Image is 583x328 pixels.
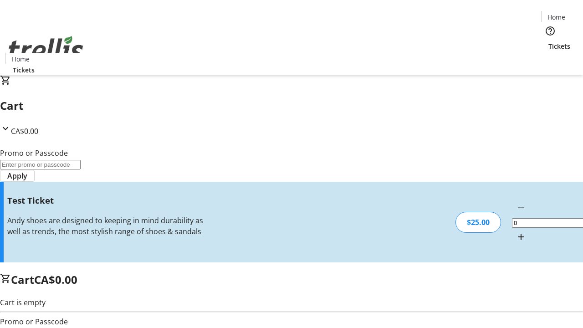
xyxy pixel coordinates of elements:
a: Home [542,12,571,22]
div: $25.00 [455,212,501,233]
div: Andy shoes are designed to keeping in mind durability as well as trends, the most stylish range o... [7,215,206,237]
button: Increment by one [512,228,530,246]
button: Help [541,22,559,40]
img: Orient E2E Organization s9BTNrfZUc's Logo [5,26,87,72]
h3: Test Ticket [7,194,206,207]
a: Tickets [5,65,42,75]
span: Apply [7,170,27,181]
span: CA$0.00 [34,272,77,287]
span: CA$0.00 [11,126,38,136]
a: Home [6,54,35,64]
span: Home [12,54,30,64]
span: Home [547,12,565,22]
button: Cart [541,51,559,69]
a: Tickets [541,41,578,51]
span: Tickets [548,41,570,51]
span: Tickets [13,65,35,75]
